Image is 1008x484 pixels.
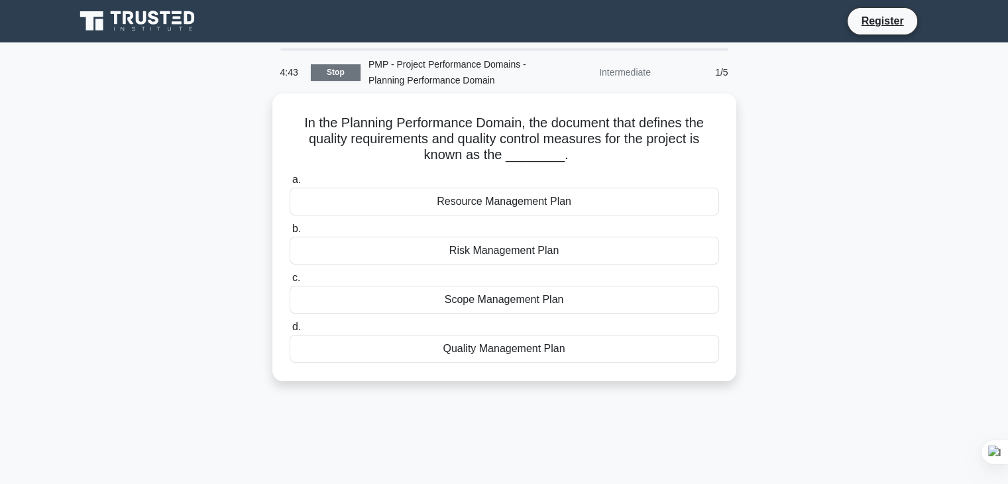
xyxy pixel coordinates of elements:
[272,59,311,86] div: 4:43
[290,286,719,314] div: Scope Management Plan
[290,237,719,265] div: Risk Management Plan
[290,335,719,363] div: Quality Management Plan
[292,174,301,185] span: a.
[543,59,659,86] div: Intermediate
[292,272,300,283] span: c.
[311,64,361,81] a: Stop
[361,51,543,93] div: PMP - Project Performance Domains - Planning Performance Domain
[288,115,720,164] h5: In the Planning Performance Domain, the document that defines the quality requirements and qualit...
[853,13,911,29] a: Register
[292,321,301,332] span: d.
[290,188,719,215] div: Resource Management Plan
[292,223,301,234] span: b.
[659,59,736,86] div: 1/5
